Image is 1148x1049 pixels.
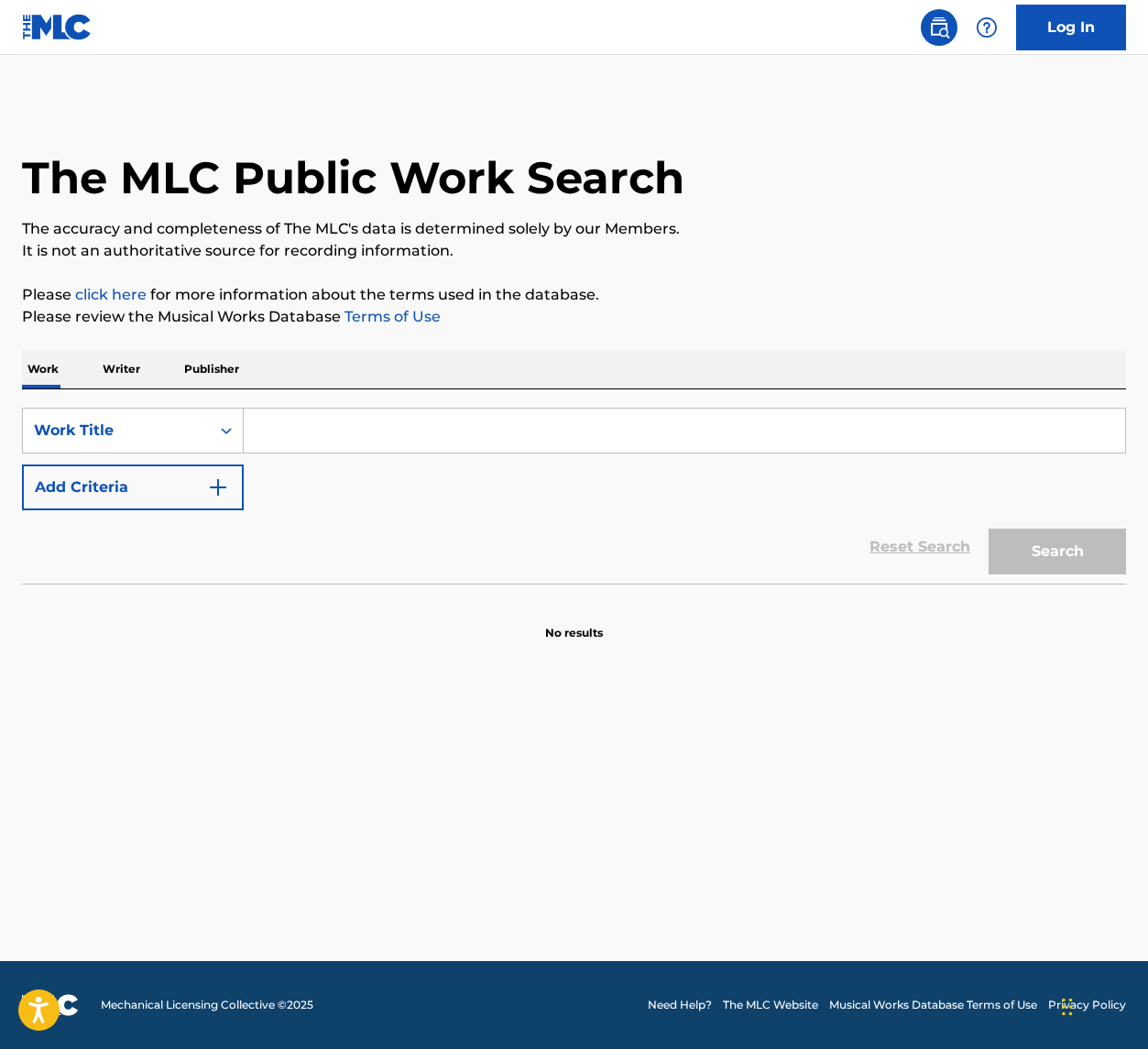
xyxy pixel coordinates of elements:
p: The accuracy and completeness of The MLC's data is determined solely by our Members. [22,218,1126,240]
a: Musical Works Database Terms of Use [829,997,1037,1013]
p: Publisher [179,350,245,388]
p: Writer [97,350,146,388]
span: Mechanical Licensing Collective © 2025 [101,997,313,1013]
a: Privacy Policy [1048,997,1126,1013]
p: Please for more information about the terms used in the database. [22,284,1126,306]
p: Work [22,350,64,388]
a: The MLC Website [723,997,818,1013]
iframe: Chat Widget [1056,961,1148,1049]
h1: The MLC Public Work Search [22,150,684,205]
img: MLC Logo [22,14,93,40]
form: Search Form [22,408,1126,584]
a: Terms of Use [341,308,441,325]
p: Please review the Musical Works Database [22,306,1126,328]
img: search [928,16,950,38]
img: 9d2ae6d4665cec9f34b9.svg [207,476,229,498]
a: Log In [1016,5,1126,50]
a: Need Help? [648,997,712,1013]
a: Public Search [921,9,957,46]
button: Add Criteria [22,464,244,510]
img: logo [22,994,79,1016]
p: No results [545,603,603,641]
div: Drag [1062,979,1073,1034]
img: help [976,16,998,38]
p: It is not an authoritative source for recording information. [22,240,1126,262]
div: Help [968,9,1005,46]
a: click here [75,286,147,303]
div: Work Title [34,420,199,442]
